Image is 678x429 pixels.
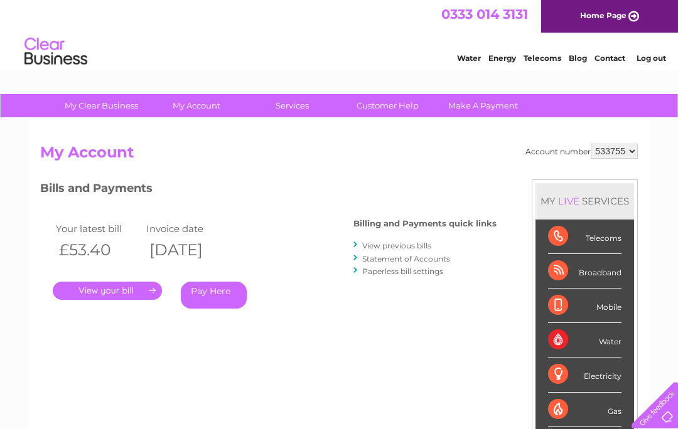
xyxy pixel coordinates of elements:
[362,254,450,263] a: Statement of Accounts
[143,237,234,263] th: [DATE]
[548,393,621,427] div: Gas
[595,53,625,63] a: Contact
[548,357,621,392] div: Electricity
[336,94,439,117] a: Customer Help
[240,94,344,117] a: Services
[525,144,638,159] div: Account number
[181,282,247,309] a: Pay Here
[53,220,143,237] td: Your latest bill
[53,237,143,263] th: £53.40
[535,183,634,219] div: MY SERVICES
[362,241,431,250] a: View previous bills
[40,144,638,167] h2: My Account
[143,220,234,237] td: Invoice date
[50,94,153,117] a: My Clear Business
[637,53,666,63] a: Log out
[556,195,582,207] div: LIVE
[524,53,561,63] a: Telecoms
[53,282,162,300] a: .
[441,6,528,22] a: 0333 014 3131
[548,220,621,254] div: Telecoms
[145,94,249,117] a: My Account
[569,53,587,63] a: Blog
[40,179,497,201] h3: Bills and Payments
[353,219,497,228] h4: Billing and Payments quick links
[548,323,621,357] div: Water
[548,289,621,323] div: Mobile
[24,33,88,71] img: logo.png
[431,94,535,117] a: Make A Payment
[457,53,481,63] a: Water
[548,254,621,289] div: Broadband
[43,7,637,61] div: Clear Business is a trading name of Verastar Limited (registered in [GEOGRAPHIC_DATA] No. 3667643...
[362,267,443,276] a: Paperless bill settings
[488,53,516,63] a: Energy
